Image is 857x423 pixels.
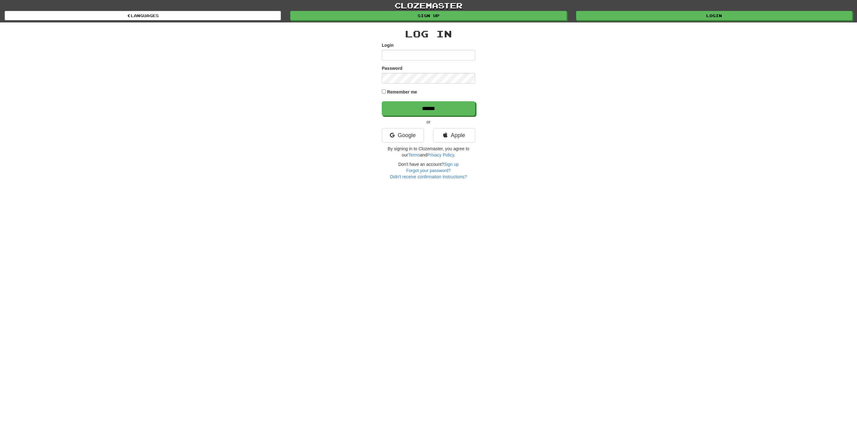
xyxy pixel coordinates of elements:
[382,65,402,71] label: Password
[382,161,475,180] div: Don't have an account?
[382,29,475,39] h2: Log In
[427,152,454,157] a: Privacy Policy
[433,128,475,142] a: Apple
[406,168,451,173] a: Forgot your password?
[576,11,852,20] a: Login
[290,11,566,20] a: Sign up
[387,89,417,95] label: Remember me
[382,146,475,158] p: By signing in to Clozemaster, you agree to our and .
[408,152,420,157] a: Terms
[382,42,394,48] label: Login
[382,119,475,125] p: or
[5,11,281,20] a: Languages
[444,162,459,167] a: Sign up
[382,128,424,142] a: Google
[390,174,467,179] a: Didn't receive confirmation instructions?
